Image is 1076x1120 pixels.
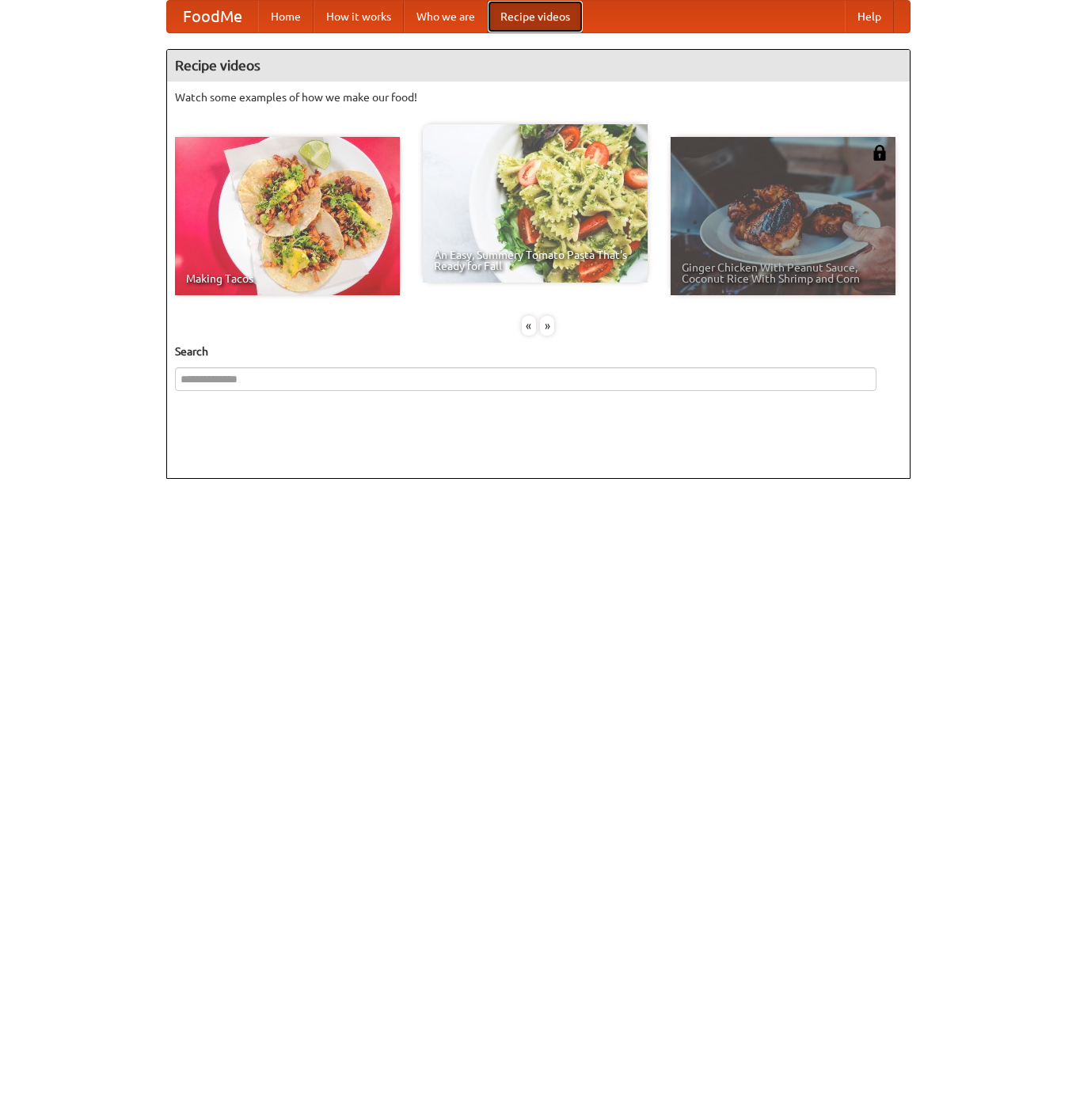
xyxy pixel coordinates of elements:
h4: Recipe videos [167,50,910,82]
a: Home [258,1,314,32]
a: An Easy, Summery Tomato Pasta That's Ready for Fall [423,124,648,283]
p: Watch some examples of how we make our food! [175,89,902,105]
a: FoodMe [167,1,258,32]
a: Making Tacos [175,137,400,295]
img: 483408.png [872,145,888,161]
div: « [522,316,536,336]
h5: Search [175,344,902,359]
a: Help [845,1,894,32]
span: Making Tacos [186,273,389,284]
div: » [540,316,554,336]
a: Who we are [404,1,488,32]
a: Recipe videos [488,1,583,32]
a: How it works [314,1,404,32]
span: An Easy, Summery Tomato Pasta That's Ready for Fall [434,249,637,271]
